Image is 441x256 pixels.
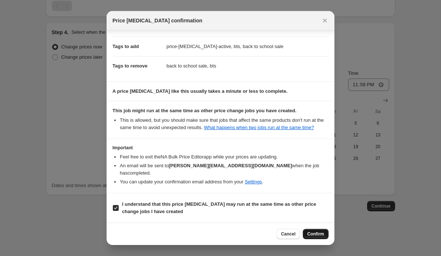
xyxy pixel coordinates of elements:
a: What happens when two jobs run at the same time? [204,125,314,130]
b: [PERSON_NAME][EMAIL_ADDRESS][DOMAIN_NAME] [169,163,292,168]
span: Tags to remove [112,63,147,69]
a: Settings [245,179,262,184]
button: Confirm [303,229,329,239]
b: This job might run at the same time as other price change jobs you have created. [112,108,297,113]
li: Feel free to exit the NA Bulk Price Editor app while your prices are updating. [120,153,329,161]
button: Close [320,15,330,26]
span: Cancel [281,231,295,237]
button: Cancel [277,229,300,239]
b: I understand that this price [MEDICAL_DATA] may run at the same time as other price change jobs I... [122,201,316,214]
li: You can update your confirmation email address from your . [120,178,329,186]
h3: Important [112,145,329,151]
span: Confirm [307,231,324,237]
li: This is allowed, but you should make sure that jobs that affect the same products don ' t run at ... [120,117,329,131]
span: Price [MEDICAL_DATA] confirmation [112,17,202,24]
li: An email will be sent to when the job has completed . [120,162,329,177]
dd: back to school sale, bts [166,56,329,76]
dd: price-[MEDICAL_DATA]-active, bts, back to school sale [166,37,329,56]
b: A price [MEDICAL_DATA] like this usually takes a minute or less to complete. [112,88,288,94]
span: Tags to add [112,44,139,49]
